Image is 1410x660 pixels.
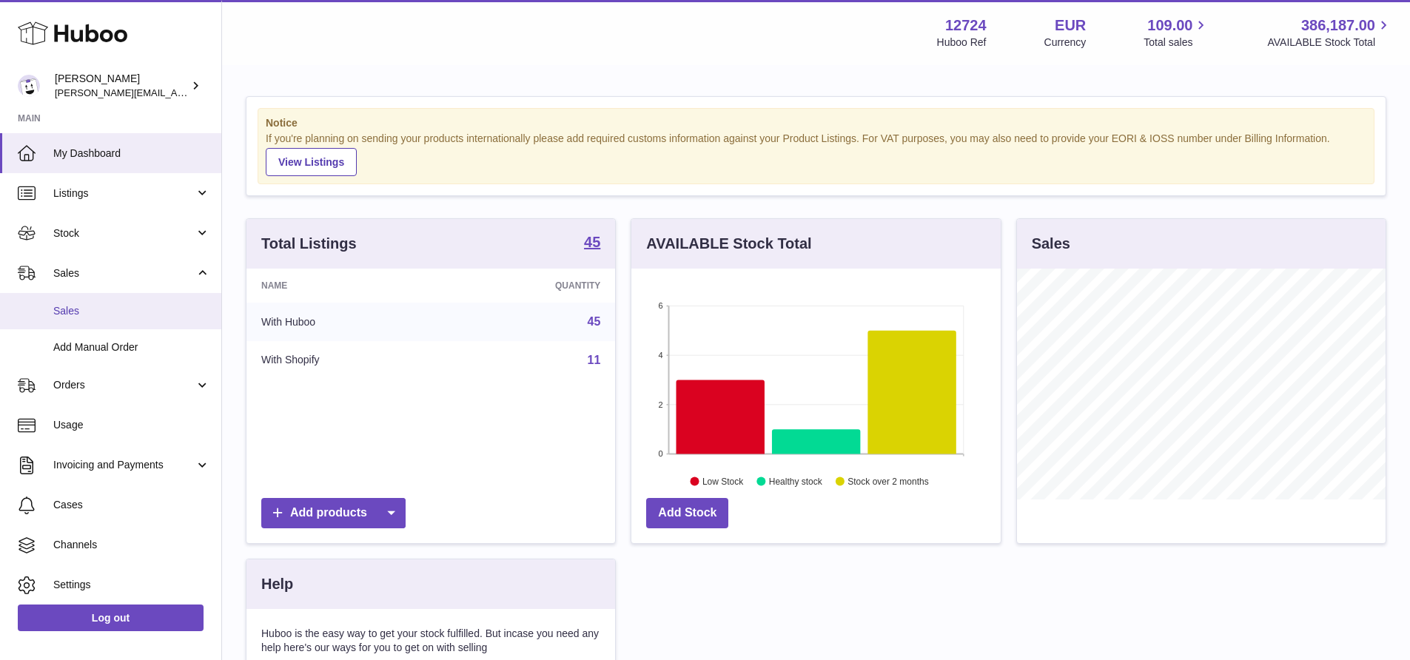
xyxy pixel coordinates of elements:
a: 45 [588,315,601,328]
span: My Dashboard [53,147,210,161]
a: 11 [588,354,601,366]
a: Add Stock [646,498,728,528]
span: Channels [53,538,210,552]
span: Add Manual Order [53,340,210,354]
span: Invoicing and Payments [53,458,195,472]
a: 45 [584,235,600,252]
h3: Total Listings [261,234,357,254]
text: 6 [659,301,663,310]
span: Sales [53,266,195,280]
strong: EUR [1055,16,1086,36]
text: 2 [659,400,663,408]
text: Stock over 2 months [848,476,929,486]
strong: 12724 [945,16,987,36]
text: 4 [659,351,663,360]
div: [PERSON_NAME] [55,72,188,100]
div: Currency [1044,36,1087,50]
a: 386,187.00 AVAILABLE Stock Total [1267,16,1392,50]
span: Sales [53,304,210,318]
span: 386,187.00 [1301,16,1375,36]
span: Usage [53,418,210,432]
span: Cases [53,498,210,512]
p: Huboo is the easy way to get your stock fulfilled. But incase you need any help here's our ways f... [261,627,600,655]
strong: Notice [266,116,1366,130]
a: View Listings [266,148,357,176]
img: sebastian@ffern.co [18,75,40,97]
span: AVAILABLE Stock Total [1267,36,1392,50]
h3: Sales [1032,234,1070,254]
th: Quantity [446,269,616,303]
a: Log out [18,605,204,631]
td: With Shopify [246,341,446,380]
span: Total sales [1144,36,1209,50]
text: Healthy stock [769,476,823,486]
th: Name [246,269,446,303]
span: Settings [53,578,210,592]
span: Orders [53,378,195,392]
h3: AVAILABLE Stock Total [646,234,811,254]
a: 109.00 Total sales [1144,16,1209,50]
span: Stock [53,226,195,240]
span: Listings [53,186,195,201]
a: Add products [261,498,406,528]
text: 0 [659,449,663,458]
div: Huboo Ref [937,36,987,50]
strong: 45 [584,235,600,249]
td: With Huboo [246,303,446,341]
span: 109.00 [1147,16,1192,36]
div: If you're planning on sending your products internationally please add required customs informati... [266,132,1366,176]
text: Low Stock [702,476,744,486]
span: [PERSON_NAME][EMAIL_ADDRESS][DOMAIN_NAME] [55,87,297,98]
h3: Help [261,574,293,594]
